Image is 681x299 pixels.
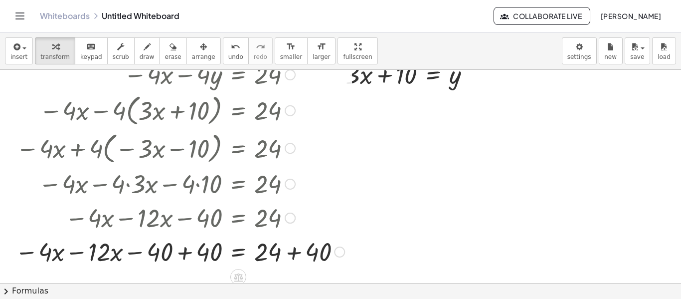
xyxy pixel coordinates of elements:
button: format_sizesmaller [275,37,308,64]
span: redo [254,53,267,60]
button: arrange [186,37,221,64]
button: undoundo [223,37,249,64]
span: larger [313,53,330,60]
button: settings [562,37,597,64]
span: load [658,53,671,60]
button: load [652,37,676,64]
button: Collaborate Live [494,7,590,25]
span: keypad [80,53,102,60]
span: undo [228,53,243,60]
button: erase [159,37,186,64]
span: smaller [280,53,302,60]
span: insert [10,53,27,60]
button: redoredo [248,37,273,64]
i: redo [256,41,265,53]
button: new [599,37,623,64]
span: new [604,53,617,60]
span: scrub [113,53,129,60]
button: fullscreen [338,37,377,64]
span: Collaborate Live [502,11,582,20]
span: draw [140,53,155,60]
button: insert [5,37,33,64]
i: format_size [317,41,326,53]
button: scrub [107,37,135,64]
i: keyboard [86,41,96,53]
i: undo [231,41,240,53]
span: transform [40,53,70,60]
i: format_size [286,41,296,53]
button: Toggle navigation [12,8,28,24]
button: draw [134,37,160,64]
button: transform [35,37,75,64]
span: [PERSON_NAME] [600,11,661,20]
span: erase [165,53,181,60]
button: keyboardkeypad [75,37,108,64]
button: format_sizelarger [307,37,336,64]
button: save [625,37,650,64]
button: [PERSON_NAME] [592,7,669,25]
span: fullscreen [343,53,372,60]
div: Apply the same math to both sides of the equation [230,269,246,285]
span: settings [567,53,591,60]
span: arrange [192,53,215,60]
span: save [630,53,644,60]
a: Whiteboards [40,11,90,21]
